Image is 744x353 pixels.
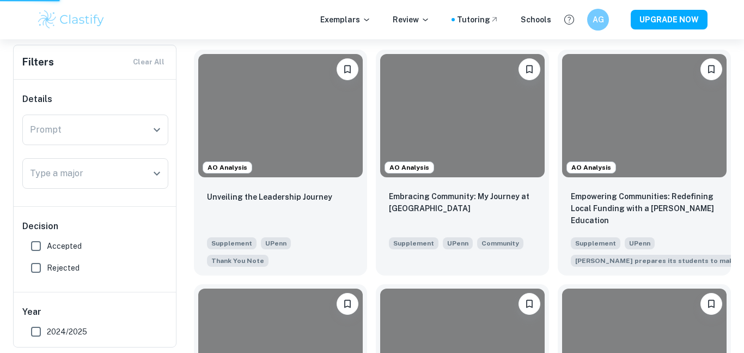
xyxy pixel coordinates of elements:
[207,237,257,249] span: Supplement
[393,14,430,26] p: Review
[700,293,722,315] button: Bookmark
[22,55,54,70] h6: Filters
[194,50,367,276] a: AO AnalysisBookmarkUnveiling the Leadership JourneySupplementUPennWrite a short thank-you note to...
[389,190,536,214] p: Embracing Community: My Journey at Penn
[47,262,80,274] span: Rejected
[261,237,291,249] span: UPenn
[519,58,540,80] button: Bookmark
[389,237,438,249] span: Supplement
[376,50,549,276] a: AO AnalysisBookmarkEmbracing Community: My Journey at PennSupplementUPennHow will you explore com...
[203,163,252,172] span: AO Analysis
[477,236,523,249] span: How will you explore community at Penn? Consider how Penn will help shape your perspective, and h...
[560,10,578,29] button: Help and Feedback
[22,93,168,106] h6: Details
[592,14,605,26] h6: AG
[207,191,332,203] p: Unveiling the Leadership Journey
[149,122,164,137] button: Open
[587,9,609,31] button: AG
[337,58,358,80] button: Bookmark
[22,306,168,319] h6: Year
[149,166,164,181] button: Open
[320,14,371,26] p: Exemplars
[337,293,358,315] button: Bookmark
[36,9,106,31] img: Clastify logo
[47,240,82,252] span: Accepted
[558,50,731,276] a: AO AnalysisBookmarkEmpowering Communities: Redefining Local Funding with a Wharton EducationSuppl...
[631,10,708,29] button: UPGRADE NOW
[571,237,620,249] span: Supplement
[700,58,722,80] button: Bookmark
[519,293,540,315] button: Bookmark
[521,14,551,26] a: Schools
[571,190,718,226] p: Empowering Communities: Redefining Local Funding with a Wharton Education
[457,14,499,26] a: Tutoring
[567,163,615,172] span: AO Analysis
[625,237,655,249] span: UPenn
[385,163,434,172] span: AO Analysis
[22,220,168,233] h6: Decision
[443,237,473,249] span: UPenn
[47,326,87,338] span: 2024/2025
[481,238,519,248] span: Community
[211,256,264,266] span: Thank You Note
[207,254,269,267] span: Write a short thank-you note to someone you have not yet thanked and would like to acknowledge. (...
